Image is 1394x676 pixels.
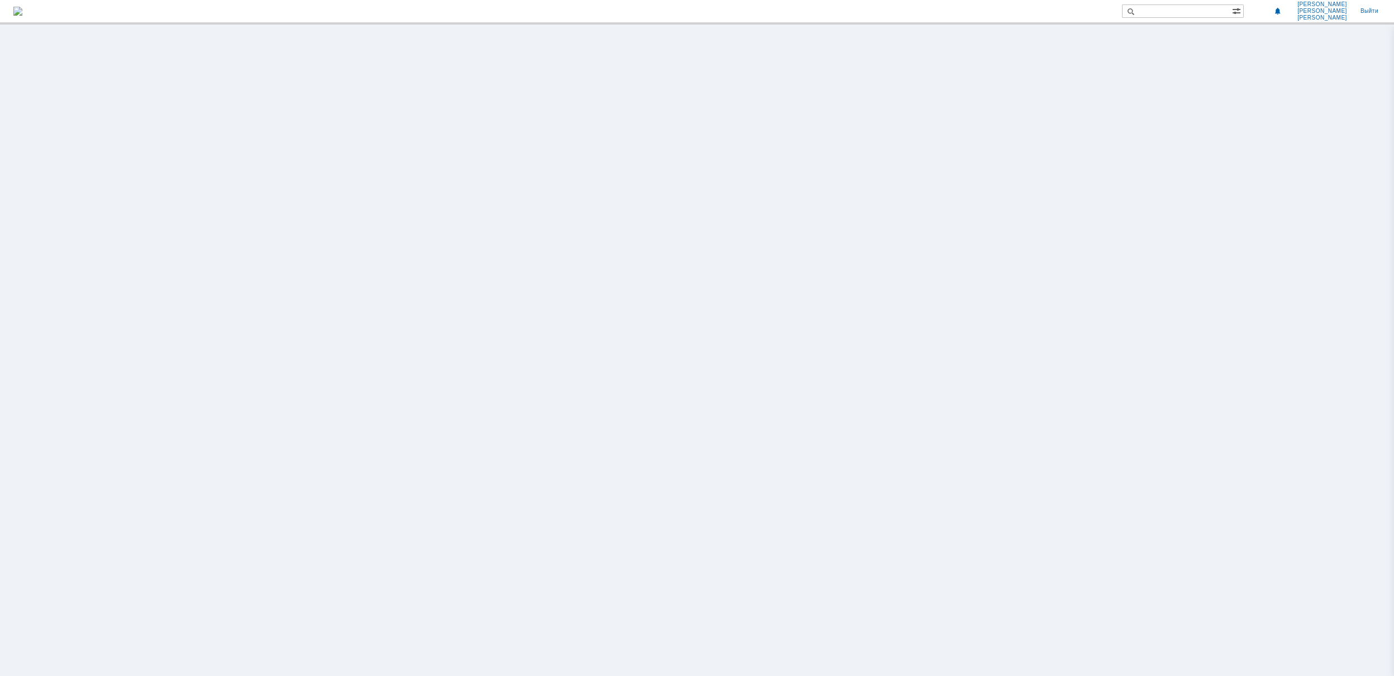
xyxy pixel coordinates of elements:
img: logo [13,7,22,16]
a: Перейти на домашнюю страницу [13,7,22,16]
span: Расширенный поиск [1232,5,1243,16]
span: [PERSON_NAME] [1297,1,1347,8]
span: [PERSON_NAME] [1297,15,1347,21]
span: [PERSON_NAME] [1297,8,1347,15]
